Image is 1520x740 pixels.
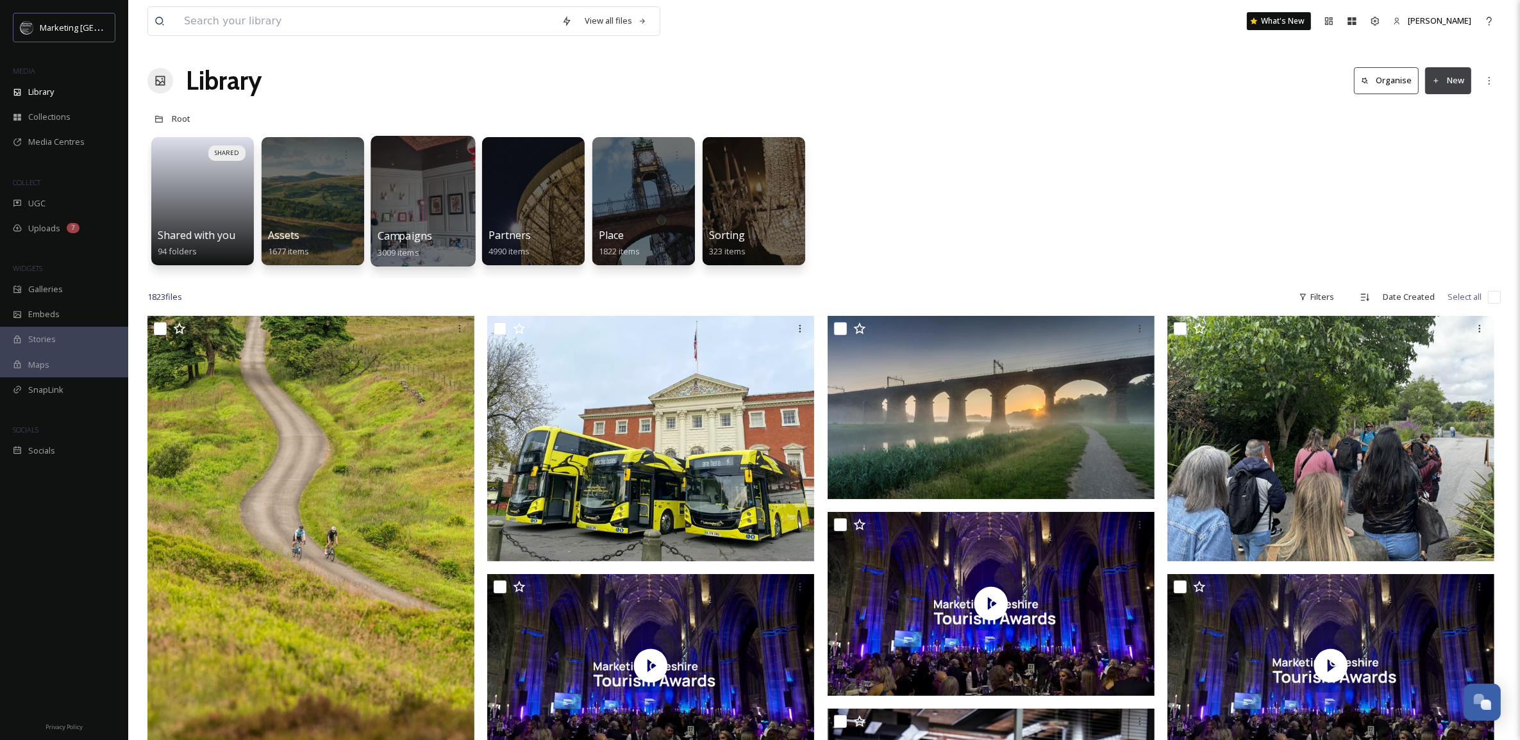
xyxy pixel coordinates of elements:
span: [PERSON_NAME] [1408,15,1471,26]
div: 7 [67,223,79,233]
span: Privacy Policy [46,723,83,731]
span: Uploads [28,222,60,234]
a: SHAREDShared with you94 folders [147,131,258,265]
span: Maps [28,359,49,371]
button: Organise [1354,67,1419,94]
a: What's New [1247,12,1311,30]
a: [PERSON_NAME] [1387,8,1478,33]
span: SnapLink [28,384,63,396]
a: View all files [578,8,653,33]
span: Library [28,86,54,98]
div: Date Created [1376,284,1441,309]
span: Sorting [709,228,745,242]
span: Place [599,228,624,242]
span: Media Centres [28,136,85,148]
button: New [1425,67,1471,94]
span: Embeds [28,308,60,320]
span: Assets [268,228,299,242]
span: 94 folders [158,245,197,257]
span: Root [172,113,190,124]
a: Assets1677 items [268,229,309,257]
a: Organise [1354,67,1425,94]
button: Open Chat [1464,684,1501,721]
span: Shared with you [158,228,235,242]
span: Socials [28,445,55,457]
span: Select all [1448,291,1482,303]
span: 1822 items [599,245,640,257]
a: Sorting323 items [709,229,746,257]
span: UGC [28,197,46,210]
span: Partners [489,228,531,242]
div: Filters [1292,284,1340,309]
span: MEDIA [13,66,35,76]
span: Campaigns [378,229,433,243]
span: Galleries [28,283,63,295]
span: COLLECT [13,177,40,187]
a: Campaigns3009 items [378,230,433,258]
img: MC-Logo-01.svg [21,21,33,34]
a: Place1822 items [599,229,640,257]
a: Partners4990 items [489,229,531,257]
img: thumbnail [828,512,1155,696]
span: 323 items [709,245,746,257]
span: Marketing [GEOGRAPHIC_DATA] [40,21,162,33]
span: SHARED [215,149,239,158]
input: Search your library [178,7,555,35]
span: WIDGETS [13,263,42,273]
span: Collections [28,111,71,123]
a: Library [186,62,262,100]
a: Privacy Policy [46,718,83,734]
span: 1823 file s [147,291,182,303]
span: 3009 items [378,246,419,258]
img: AdobeStock_360573579.jpeg [828,316,1155,499]
span: Stories [28,333,56,345]
span: 4990 items [489,245,530,257]
span: SOCIALS [13,425,38,434]
img: ext_1751925815.457818_R.shepherd@chesterzoo.org-IMG_5809.jpeg [1167,316,1494,561]
span: 1677 items [268,245,309,257]
a: Root [172,111,190,126]
img: Warrington's Own Buses Volvo BZL.webp [487,316,814,561]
